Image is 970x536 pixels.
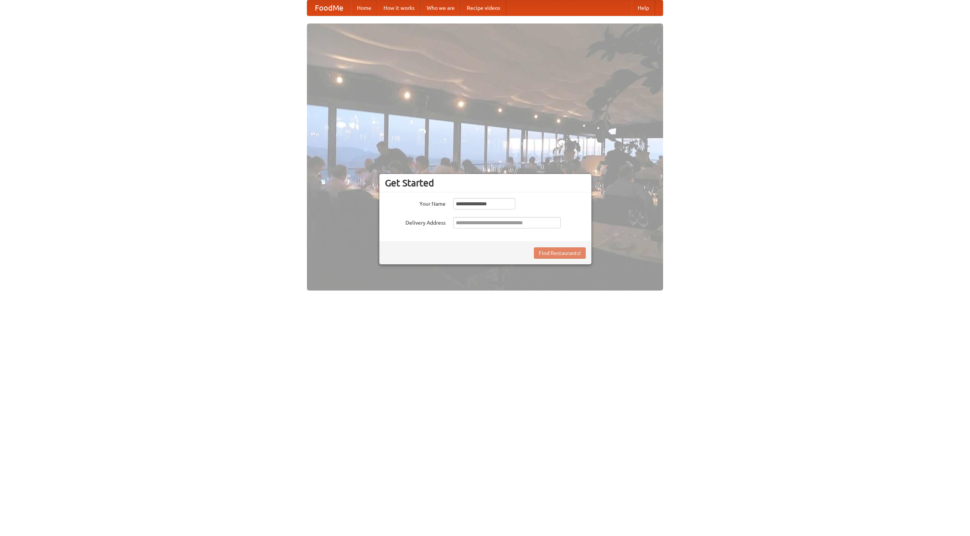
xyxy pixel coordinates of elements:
a: Who we are [421,0,461,16]
button: Find Restaurants! [534,247,586,259]
label: Your Name [385,198,446,208]
a: Home [351,0,377,16]
a: Recipe videos [461,0,506,16]
a: FoodMe [307,0,351,16]
a: Help [632,0,655,16]
h3: Get Started [385,177,586,189]
a: How it works [377,0,421,16]
label: Delivery Address [385,217,446,227]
